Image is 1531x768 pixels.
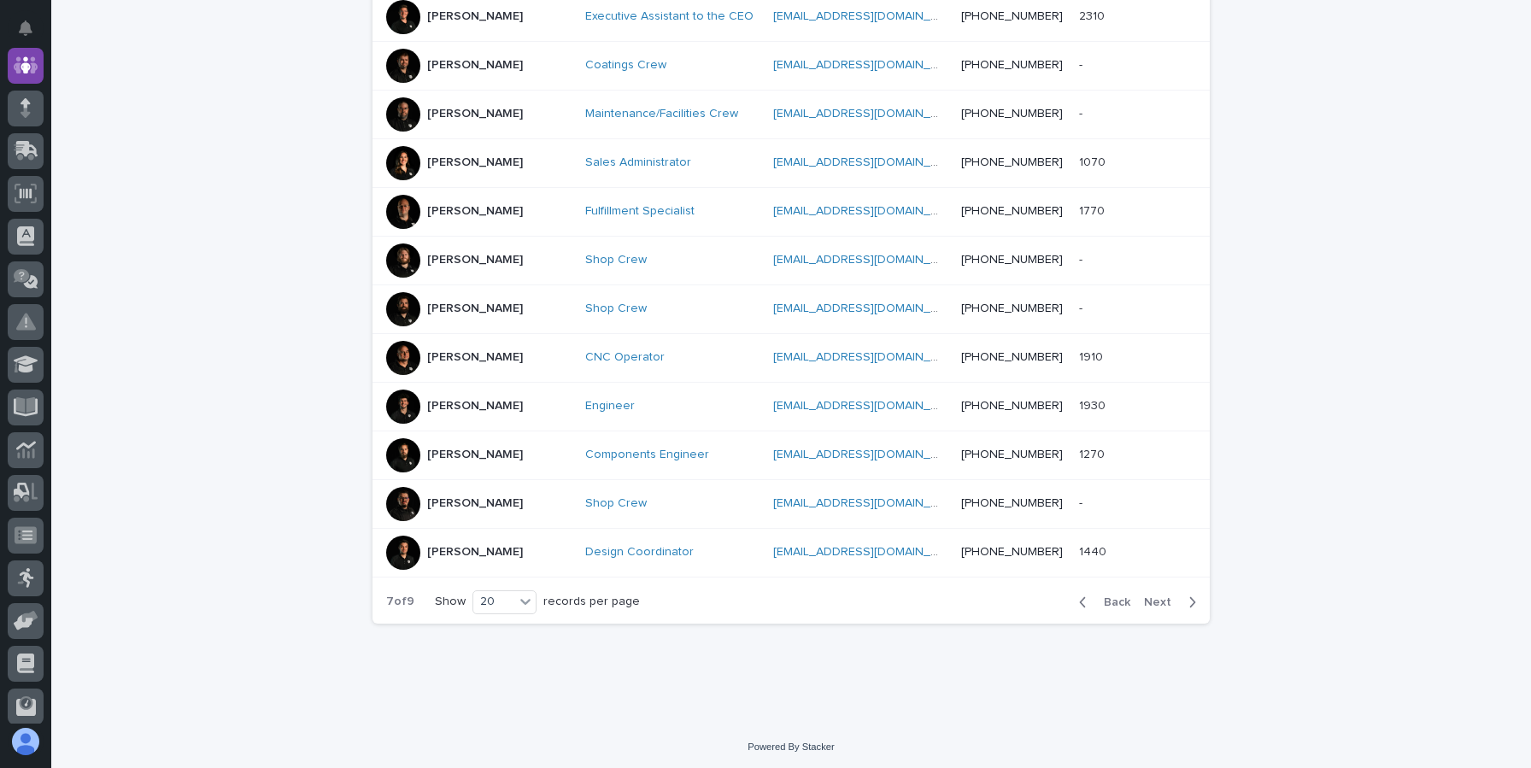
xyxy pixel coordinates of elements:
p: 1930 [1079,396,1109,413]
p: 1770 [1079,201,1108,219]
a: Shop Crew [585,496,647,511]
a: Engineer [585,399,635,413]
p: [PERSON_NAME] [427,253,523,267]
p: [PERSON_NAME] [427,155,523,170]
a: CNC Operator [585,350,665,365]
p: 1440 [1079,542,1110,560]
tr: [PERSON_NAME]Shop Crew [EMAIL_ADDRESS][DOMAIN_NAME] [PHONE_NUMBER]-- [372,284,1210,333]
p: [PERSON_NAME] [427,107,523,121]
a: Shop Crew [585,253,647,267]
p: [PERSON_NAME] [427,204,523,219]
a: [EMAIL_ADDRESS][DOMAIN_NAME] [773,400,966,412]
a: Powered By Stacker [748,742,834,752]
a: [PHONE_NUMBER] [961,205,1063,217]
p: 1270 [1079,444,1108,462]
tr: [PERSON_NAME]Maintenance/Facilities Crew [EMAIL_ADDRESS][DOMAIN_NAME] [PHONE_NUMBER]-- [372,90,1210,138]
p: [PERSON_NAME] [427,302,523,316]
a: [PHONE_NUMBER] [961,59,1063,71]
a: Coatings Crew [585,58,666,73]
a: [PHONE_NUMBER] [961,108,1063,120]
a: [EMAIL_ADDRESS][DOMAIN_NAME] [773,10,966,22]
span: Back [1094,596,1130,608]
a: [EMAIL_ADDRESS][DOMAIN_NAME] [773,156,966,168]
a: [PHONE_NUMBER] [961,546,1063,558]
a: Components Engineer [585,448,709,462]
a: [PHONE_NUMBER] [961,156,1063,168]
p: [PERSON_NAME] [427,58,523,73]
a: [EMAIL_ADDRESS][DOMAIN_NAME] [773,448,966,460]
button: Next [1137,595,1210,610]
tr: [PERSON_NAME]Shop Crew [EMAIL_ADDRESS][DOMAIN_NAME] [PHONE_NUMBER]-- [372,479,1210,528]
p: records per page [543,595,640,609]
tr: [PERSON_NAME]Components Engineer [EMAIL_ADDRESS][DOMAIN_NAME] [PHONE_NUMBER]12701270 [372,431,1210,479]
span: Next [1144,596,1182,608]
p: - [1079,298,1086,316]
p: 1910 [1079,347,1106,365]
p: [PERSON_NAME] [427,350,523,365]
p: [PERSON_NAME] [427,545,523,560]
tr: [PERSON_NAME]Design Coordinator [EMAIL_ADDRESS][DOMAIN_NAME] [PHONE_NUMBER]14401440 [372,528,1210,577]
a: Maintenance/Facilities Crew [585,107,738,121]
button: Back [1065,595,1137,610]
a: [EMAIL_ADDRESS][DOMAIN_NAME] [773,351,966,363]
a: [EMAIL_ADDRESS][DOMAIN_NAME] [773,302,966,314]
p: [PERSON_NAME] [427,399,523,413]
a: Executive Assistant to the CEO [585,9,754,24]
a: [PHONE_NUMBER] [961,448,1063,460]
a: Design Coordinator [585,545,694,560]
a: [EMAIL_ADDRESS][DOMAIN_NAME] [773,108,966,120]
a: [EMAIL_ADDRESS][DOMAIN_NAME] [773,546,966,558]
p: [PERSON_NAME] [427,9,523,24]
a: [PHONE_NUMBER] [961,302,1063,314]
a: [EMAIL_ADDRESS][DOMAIN_NAME] [773,254,966,266]
p: 2310 [1079,6,1108,24]
p: - [1079,249,1086,267]
div: 20 [473,593,514,611]
div: Notifications [21,21,44,48]
p: [PERSON_NAME] [427,448,523,462]
p: - [1079,493,1086,511]
a: [EMAIL_ADDRESS][DOMAIN_NAME] [773,497,966,509]
p: 1070 [1079,152,1109,170]
p: [PERSON_NAME] [427,496,523,511]
p: - [1079,103,1086,121]
a: [EMAIL_ADDRESS][DOMAIN_NAME] [773,205,966,217]
a: [PHONE_NUMBER] [961,10,1063,22]
a: [PHONE_NUMBER] [961,351,1063,363]
tr: [PERSON_NAME]CNC Operator [EMAIL_ADDRESS][DOMAIN_NAME] [PHONE_NUMBER]19101910 [372,333,1210,382]
tr: [PERSON_NAME]Shop Crew [EMAIL_ADDRESS][DOMAIN_NAME] [PHONE_NUMBER]-- [372,236,1210,284]
tr: [PERSON_NAME]Sales Administrator [EMAIL_ADDRESS][DOMAIN_NAME] [PHONE_NUMBER]10701070 [372,138,1210,187]
a: Fulfillment Specialist [585,204,695,219]
p: - [1079,55,1086,73]
button: users-avatar [8,724,44,759]
a: Shop Crew [585,302,647,316]
tr: [PERSON_NAME]Engineer [EMAIL_ADDRESS][DOMAIN_NAME] [PHONE_NUMBER]19301930 [372,382,1210,431]
button: Notifications [8,10,44,46]
p: Show [435,595,466,609]
a: [EMAIL_ADDRESS][DOMAIN_NAME] [773,59,966,71]
tr: [PERSON_NAME]Fulfillment Specialist [EMAIL_ADDRESS][DOMAIN_NAME] [PHONE_NUMBER]17701770 [372,187,1210,236]
a: Sales Administrator [585,155,691,170]
a: [PHONE_NUMBER] [961,254,1063,266]
tr: [PERSON_NAME]Coatings Crew [EMAIL_ADDRESS][DOMAIN_NAME] [PHONE_NUMBER]-- [372,41,1210,90]
p: 7 of 9 [372,581,428,623]
a: [PHONE_NUMBER] [961,400,1063,412]
a: [PHONE_NUMBER] [961,497,1063,509]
